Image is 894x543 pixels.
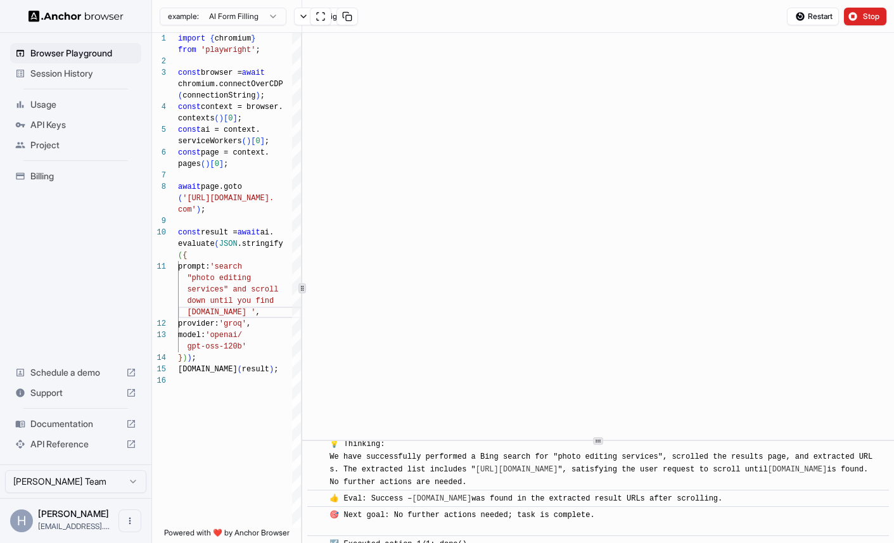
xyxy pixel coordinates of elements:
[215,114,219,123] span: (
[260,91,265,100] span: ;
[152,227,166,238] div: 10
[210,34,214,43] span: {
[118,509,141,532] button: Open menu
[152,181,166,193] div: 8
[30,170,136,182] span: Billing
[269,365,274,374] span: )
[219,240,238,248] span: JSON
[178,137,242,146] span: serviceWorkers
[30,67,136,80] span: Session History
[787,8,839,25] button: Restart
[219,114,224,123] span: )
[844,8,886,25] button: Stop
[30,47,136,60] span: Browser Playground
[224,114,228,123] span: [
[215,34,252,43] span: chromium
[274,365,278,374] span: ;
[152,147,166,158] div: 6
[238,228,260,237] span: await
[152,67,166,79] div: 3
[201,182,242,191] span: page.goto
[224,160,228,169] span: ;
[38,508,109,519] span: Hao Luo
[178,34,205,43] span: import
[187,342,246,351] span: gpt-oss-120b'
[178,80,283,89] span: chromium.connectOverCDP
[10,115,141,135] div: API Keys
[260,228,274,237] span: ai.
[10,63,141,84] div: Session History
[29,10,124,22] img: Anchor Logo
[178,262,210,271] span: prompt:
[10,434,141,454] div: API Reference
[187,285,278,294] span: services" and scroll
[10,509,33,532] div: H
[201,46,255,54] span: 'playwright'
[294,8,355,25] button: Configure
[201,125,260,134] span: ai = context.
[336,8,358,25] button: Copy session ID
[152,261,166,272] div: 11
[187,274,251,283] span: "photo editing
[152,101,166,113] div: 4
[187,308,255,317] span: [DOMAIN_NAME] '
[178,160,201,169] span: pages
[201,103,283,112] span: context = browser.
[10,362,141,383] div: Schedule a demo
[152,124,166,136] div: 5
[152,215,166,227] div: 9
[233,114,237,123] span: ]
[152,318,166,329] div: 12
[152,352,166,364] div: 14
[265,137,269,146] span: ;
[182,354,187,362] span: )
[152,364,166,375] div: 15
[255,137,260,146] span: 0
[178,103,201,112] span: const
[201,148,269,157] span: page = context.
[251,34,255,43] span: }
[205,331,242,340] span: 'openai/
[255,91,260,100] span: )
[238,114,242,123] span: ;
[246,319,251,328] span: ,
[251,137,255,146] span: [
[178,148,201,157] span: const
[30,366,121,379] span: Schedule a demo
[808,11,833,22] span: Restart
[30,118,136,131] span: API Keys
[178,365,238,374] span: [DOMAIN_NAME]
[152,56,166,67] div: 2
[10,166,141,186] div: Billing
[228,114,233,123] span: 0
[215,240,219,248] span: (
[192,354,196,362] span: ;
[152,170,166,181] div: 7
[210,262,241,271] span: 'search
[242,68,265,77] span: await
[178,228,201,237] span: const
[152,33,166,44] div: 1
[255,308,260,317] span: ,
[178,331,205,340] span: model:
[178,319,219,328] span: provider:
[238,365,242,374] span: (
[310,8,331,25] button: Open in full screen
[205,160,210,169] span: )
[152,375,166,386] div: 16
[215,160,219,169] span: 0
[178,251,182,260] span: (
[242,137,246,146] span: (
[182,194,274,203] span: '[URL][DOMAIN_NAME].
[178,205,196,214] span: com'
[187,297,274,305] span: down until you find
[10,135,141,155] div: Project
[30,438,121,450] span: API Reference
[168,11,199,22] span: example:
[182,251,187,260] span: {
[219,160,224,169] span: ]
[210,160,214,169] span: [
[10,94,141,115] div: Usage
[10,383,141,403] div: Support
[201,205,205,214] span: ;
